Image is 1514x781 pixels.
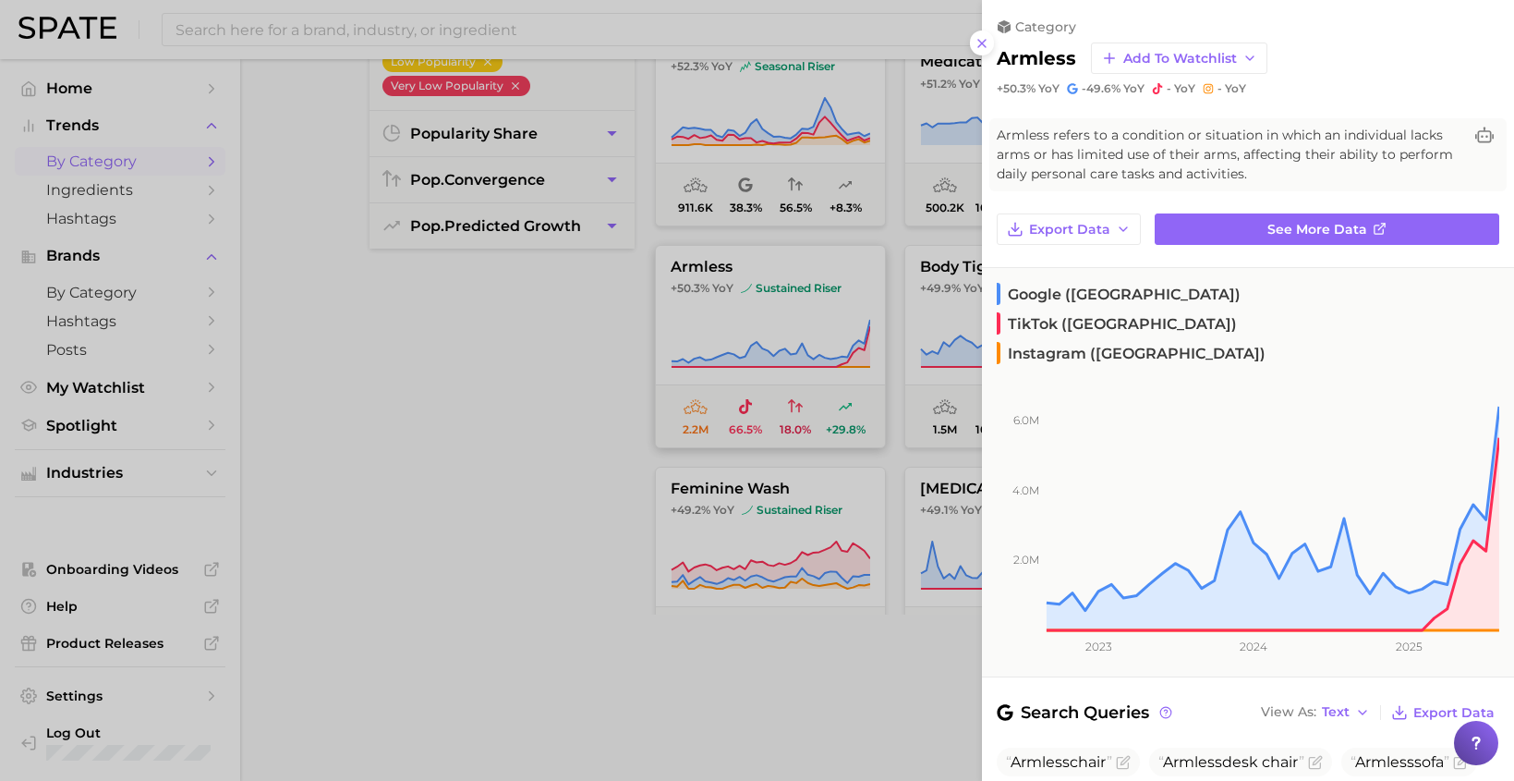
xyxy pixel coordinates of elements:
[1163,753,1222,771] span: Armless
[1413,705,1495,721] span: Export Data
[1225,81,1246,96] span: YoY
[997,283,1241,305] span: Google ([GEOGRAPHIC_DATA])
[1387,700,1499,726] button: Export Data
[997,81,1036,95] span: +50.3%
[1123,81,1145,96] span: YoY
[1396,640,1423,653] tspan: 2025
[1029,222,1110,238] span: Export Data
[1256,701,1375,725] button: View AsText
[997,312,1237,335] span: TikTok ([GEOGRAPHIC_DATA])
[1261,707,1316,717] span: View As
[1155,214,1499,245] a: See more data
[1123,51,1237,67] span: Add to Watchlist
[1322,707,1350,717] span: Text
[1091,43,1267,74] button: Add to Watchlist
[997,700,1175,726] span: Search Queries
[1015,18,1076,35] span: category
[1085,640,1112,653] tspan: 2023
[1174,81,1195,96] span: YoY
[1006,753,1112,771] span: chair
[1355,753,1414,771] span: Armless
[1217,81,1222,95] span: -
[1453,755,1468,770] button: Flag as miscategorized or irrelevant
[1350,753,1449,771] span: sofa
[997,342,1266,364] span: Instagram ([GEOGRAPHIC_DATA])
[1158,753,1304,771] span: desk chair
[1308,755,1323,770] button: Flag as miscategorized or irrelevant
[1240,640,1267,653] tspan: 2024
[997,214,1141,245] button: Export Data
[1011,753,1070,771] span: Armless
[997,126,1462,184] span: Armless refers to a condition or situation in which an individual lacks arms or has limited use o...
[1038,81,1060,96] span: YoY
[1082,81,1120,95] span: -49.6%
[1167,81,1171,95] span: -
[1267,222,1367,238] span: See more data
[1116,755,1131,770] button: Flag as miscategorized or irrelevant
[997,47,1076,69] h2: armless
